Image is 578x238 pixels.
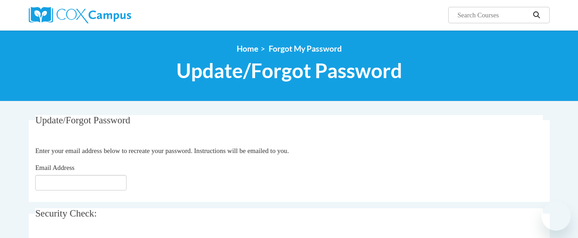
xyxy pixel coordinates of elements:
[237,44,258,53] a: Home
[530,10,543,21] button: Search
[456,10,530,21] input: Search Courses
[35,175,127,190] input: Email
[541,201,571,231] iframe: Button to launch messaging window
[29,7,193,23] a: Cox Campus
[35,115,130,126] span: Update/Forgot Password
[35,147,289,154] span: Enter your email address below to recreate your password. Instructions will be emailed to you.
[176,58,402,83] span: Update/Forgot Password
[29,7,131,23] img: Cox Campus
[35,164,74,171] span: Email Address
[35,208,97,219] span: Security Check:
[269,44,342,53] span: Forgot My Password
